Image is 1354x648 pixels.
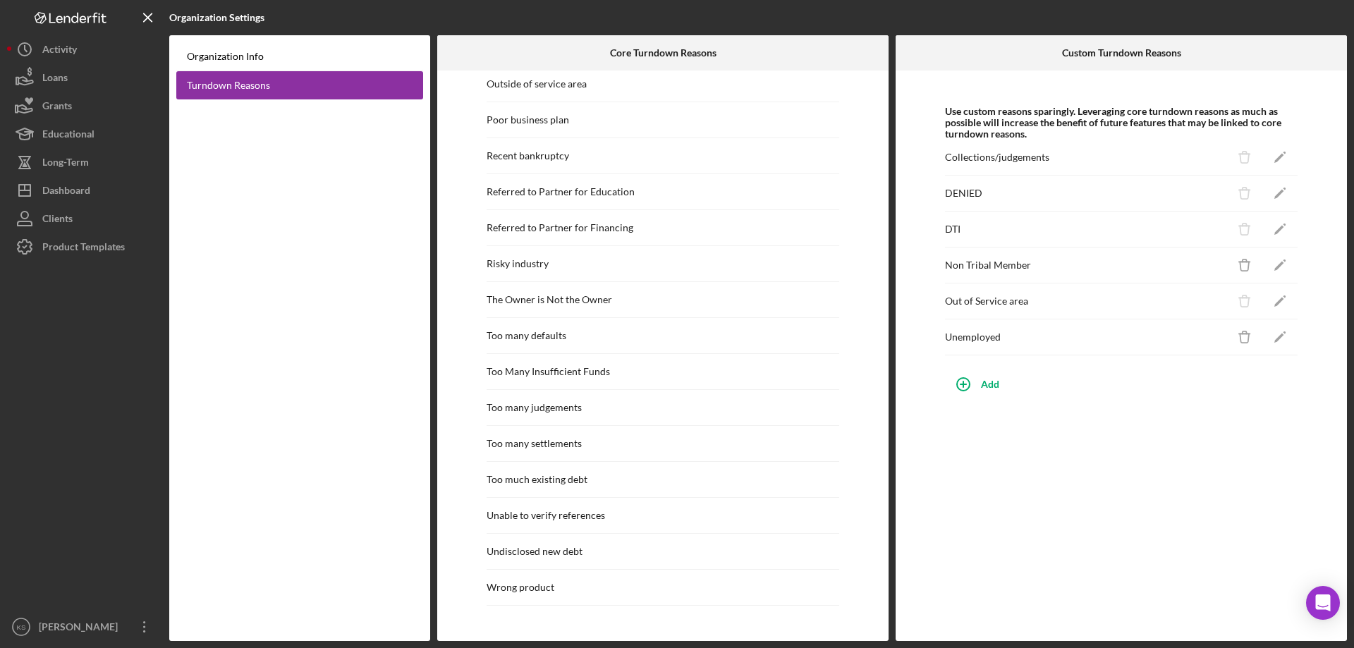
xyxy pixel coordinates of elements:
b: Organization Settings [169,12,264,23]
div: Grants [42,92,72,123]
div: Open Intercom Messenger [1306,586,1340,620]
div: Collections/judgements [945,152,1049,163]
b: Custom Turndown Reasons [1062,47,1181,59]
text: KS [17,623,26,631]
div: Loans [42,63,68,95]
div: Undisclosed new debt [487,546,583,557]
div: Clients [42,204,73,236]
div: Poor business plan [487,114,569,126]
div: Referred to Partner for Education [487,186,635,197]
div: Too Many Insufficient Funds [487,366,610,377]
div: Product Templates [42,233,125,264]
div: Too many judgements [487,402,582,413]
b: Use custom reasons sparingly. Leveraging core turndown reasons as much as possible will increase ... [945,106,1298,140]
button: Product Templates [7,233,162,261]
div: Long-Term [42,148,89,180]
div: Add [981,370,999,397]
a: Turndown Reasons [176,71,423,99]
div: The Owner is Not the Owner [487,294,612,305]
div: DTI [945,224,960,235]
div: [PERSON_NAME] [35,613,127,644]
button: Educational [7,120,162,148]
div: Risky industry [487,258,549,269]
div: Referred to Partner for Financing [487,222,633,233]
div: Unemployed [945,331,1001,343]
div: Too many settlements [487,438,582,449]
div: Out of Service area [945,295,1028,307]
button: Add [945,369,1298,398]
div: DENIED [945,188,982,199]
button: Clients [7,204,162,233]
div: Dashboard [42,176,90,208]
b: Core Turndown Reasons [610,47,716,59]
div: Activity [42,35,77,67]
div: Recent bankruptcy [487,150,569,161]
div: Unable to verify references [487,510,605,521]
button: Long-Term [7,148,162,176]
div: Educational [42,120,94,152]
div: Non Tribal Member [945,259,1031,271]
div: Too much existing debt [487,474,587,485]
button: Loans [7,63,162,92]
div: Outside of service area [487,78,587,90]
button: Grants [7,92,162,120]
a: Organization Info [176,42,423,71]
div: Wrong product [487,582,554,593]
div: Too many defaults [487,330,566,341]
button: KS[PERSON_NAME] [7,613,162,641]
button: Dashboard [7,176,162,204]
button: Activity [7,35,162,63]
